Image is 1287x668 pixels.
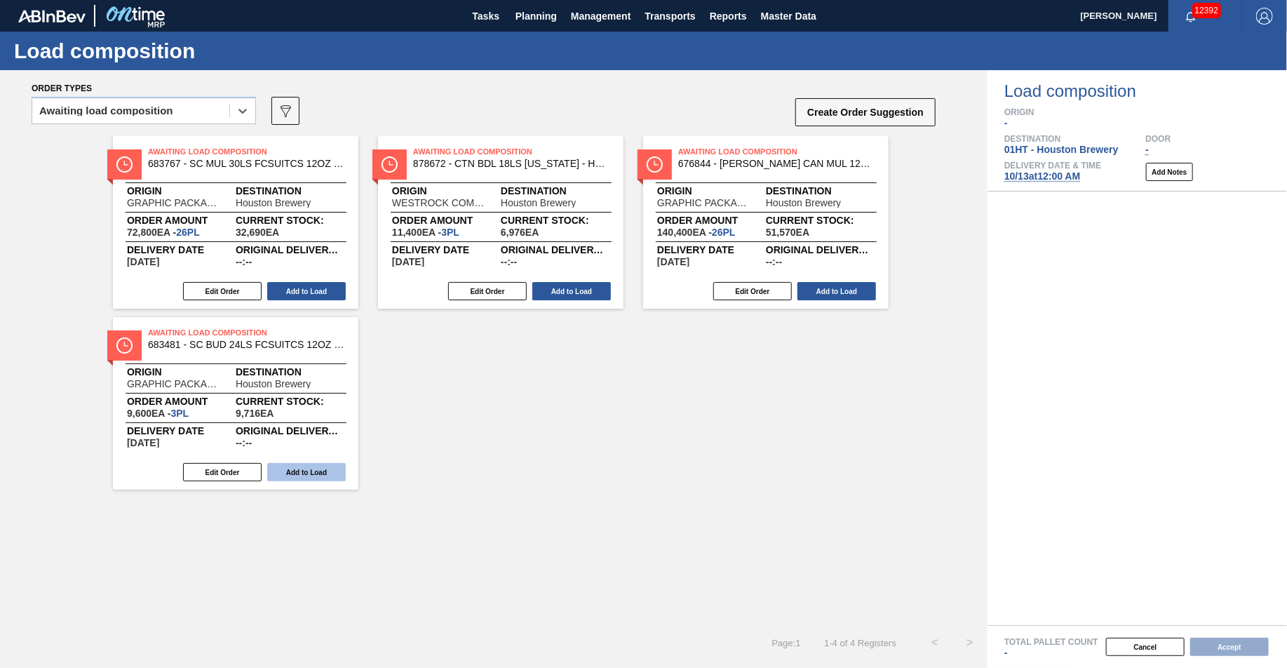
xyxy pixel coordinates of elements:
h1: Load composition [14,43,263,59]
span: Page : 1 [771,638,800,648]
span: Delivery Date & Time [1004,161,1101,170]
img: status [382,156,398,173]
span: 72,800EA-26PL [127,227,200,237]
span: ,32,690,EA, [236,227,279,237]
span: Houston Brewery [501,198,576,208]
span: GRAPHIC PACKAGING INTERNATIONA [127,198,222,208]
span: 01HT - Houston Brewery [1004,144,1119,155]
button: Edit Order [713,282,792,300]
span: Awaiting Load Composition [413,145,609,159]
button: Edit Order [448,282,527,300]
span: statusAwaiting Load Composition878672 - CTN BDL 18LS [US_STATE] - HTN SNUG 2119-D 12OOriginWESTRO... [378,136,624,309]
img: Logout [1256,8,1273,25]
span: Houston Brewery [766,198,841,208]
span: Master Data [761,8,816,25]
span: statusAwaiting Load Composition683767 - SC MUL 30LS FCSUITCS 12OZ SLEEK AQUEOUSOriginGRAPHIC PACK... [113,136,358,309]
span: 10/24/2025 [657,257,689,267]
span: --:-- [501,257,517,267]
span: 878672 - CTN BDL 18LS TEXAS - HTN SNUG 2119-D 12O [413,159,609,169]
button: Notifications [1168,6,1213,26]
span: Planning [516,8,557,25]
span: Destination [236,368,344,376]
img: status [116,338,133,354]
span: Houston Brewery [236,198,311,208]
span: Destination [236,187,344,195]
span: Transports [645,8,696,25]
span: Reports [710,8,747,25]
span: Management [571,8,631,25]
span: 3,PL [441,227,459,238]
span: Origin [127,187,236,195]
span: 683481 - SC BUD 24LS FCSUITCS 12OZ HULK HANDLE 09 [148,340,344,350]
span: Origin [657,187,766,195]
span: 683767 - SC MUL 30LS FCSUITCS 12OZ SLEEK AQUEOUS [148,159,344,169]
span: 26,PL [176,227,199,238]
img: status [116,156,133,173]
span: ,6,976,EA, [501,227,539,237]
span: 10/24/2025 [127,257,159,267]
span: 676844 - CARR CAN MUL 12OZ BARCODE CAN PK 12/12 S [678,159,875,169]
span: ,9,716,EA, [236,408,274,418]
button: Edit Order [183,463,262,481]
span: statusAwaiting Load Composition683481 - SC BUD 24LS FCSUITCS 12OZ HULK HANDLE 09OriginGRAPHIC PAC... [113,317,358,490]
span: Load composition [1004,83,1287,100]
span: 12392 [1192,3,1221,18]
span: Origin [1004,108,1287,116]
span: Destination [501,187,609,195]
span: --:-- [766,257,782,267]
span: Houston Brewery [236,379,311,389]
span: WESTROCK COMPANY - FOLDING CAR [392,198,487,208]
span: 140,400EA-26PL [657,227,736,237]
span: Order types [32,83,92,93]
span: 9,600EA-3PL [127,408,189,418]
span: Delivery Date [657,246,766,254]
span: Current Stock: [766,216,875,225]
span: 1 - 4 of 4 Registers [822,638,896,648]
button: Add to Load [267,463,346,481]
span: 26,PL [712,227,735,238]
span: Order amount [127,397,236,406]
img: status [647,156,663,173]
span: Order amount [657,216,766,225]
span: ,51,570,EA, [766,227,809,237]
span: Delivery Date [127,427,236,435]
span: Current Stock: [501,216,609,225]
span: Current Stock: [236,216,344,225]
span: 10/15/2025 [127,438,159,448]
span: Origin [392,187,501,195]
span: Original delivery time [501,246,609,254]
button: Cancel [1106,638,1185,656]
span: Tasks [471,8,501,25]
span: - [1146,144,1150,155]
button: > [952,625,988,660]
span: GRAPHIC PACKAGING INTERNATIONA [127,379,222,389]
span: - [1004,117,1008,128]
button: Add to Load [267,282,346,300]
span: 11,400EA-3PL [392,227,459,237]
div: Awaiting load composition [39,106,173,116]
span: GRAPHIC PACKAGING INTERNATIONA [657,198,752,208]
button: < [917,625,952,660]
span: Original delivery time [236,427,344,435]
button: Add to Load [532,282,611,300]
span: Original delivery time [766,246,875,254]
span: Order amount [127,216,236,225]
span: Awaiting Load Composition [148,145,344,159]
span: Awaiting Load Composition [148,326,344,340]
button: Edit Order [183,282,262,300]
span: Origin [127,368,236,376]
span: Delivery Date [392,246,501,254]
span: --:-- [236,257,252,267]
span: Destination [766,187,875,195]
span: Awaiting Load Composition [678,145,875,159]
span: Original delivery time [236,246,344,254]
span: 10/24/2025 [392,257,424,267]
span: Current Stock: [236,397,344,406]
span: 10/13 at 12:00 AM [1004,171,1080,182]
img: TNhmsLtSVTkK8tSr43FrP2fwEKptu5GPRR3wAAAABJRU5ErkJggg== [18,10,86,22]
span: Destination [1004,135,1146,143]
span: 3,PL [171,408,189,419]
button: Add to Load [797,282,876,300]
button: Create Order Suggestion [795,98,936,126]
span: --:-- [236,438,252,448]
